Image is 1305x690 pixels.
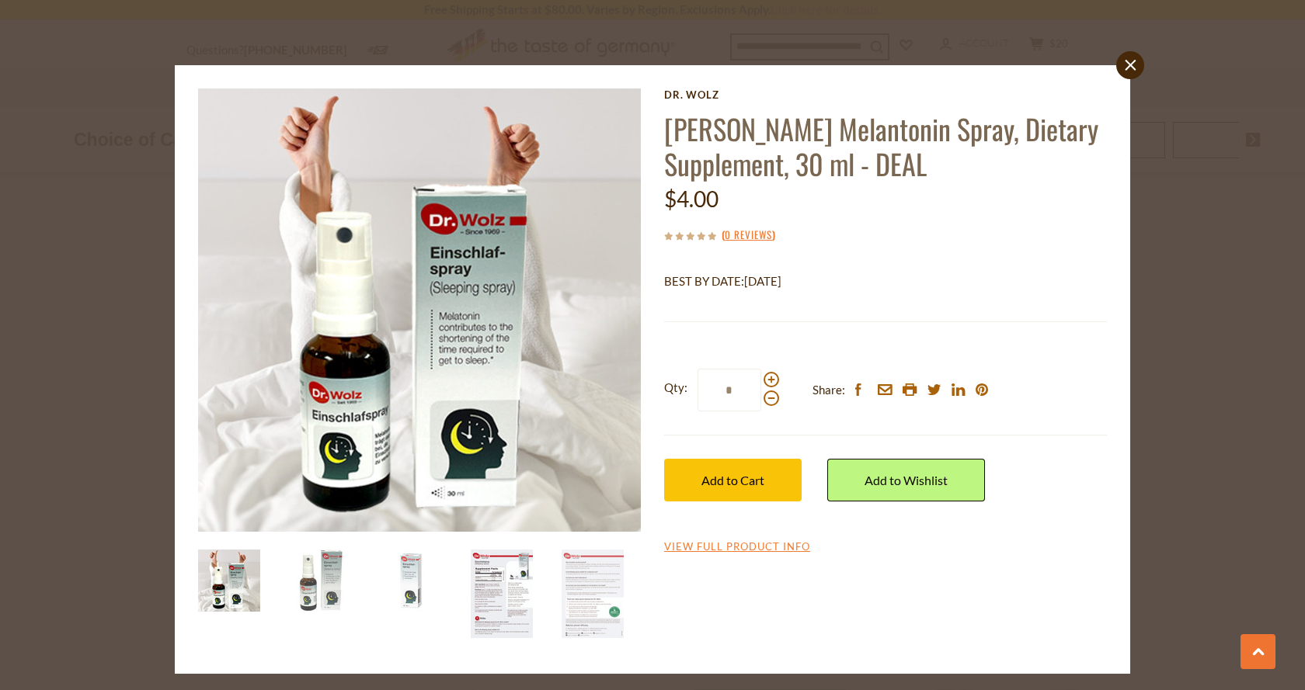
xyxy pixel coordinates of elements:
span: ( ) [722,227,775,242]
span: Share: [813,380,845,400]
img: Dr. Wolz Melantonin Spray, Dietary Supplement, 30 ml - DEAL [198,88,642,532]
span: $4.00 [664,186,719,212]
img: Dr. Wolz Sleeping Spray [380,550,442,612]
a: [PERSON_NAME] Melantonin Spray, Dietary Supplement, 30 ml - DEAL [664,108,1098,184]
button: Add to Cart [664,459,802,501]
p: BEST BY DATE: [664,272,1107,291]
a: Dr. Wolz [664,88,1107,101]
a: Add to Wishlist [827,459,985,501]
a: View Full Product Info [664,540,810,554]
img: Dr. Wolz Melantonin Spray, Dietary Supplement, 30 ml - DEAL [198,550,260,612]
span: Add to Cart [701,473,764,487]
strong: Qty: [664,378,687,397]
span: [DATE] [744,274,781,288]
a: 0 Reviews [725,227,772,244]
input: Qty: [698,369,761,411]
img: Dr. Wolz Melantonin Spray, Dietary Supplement, 30 ml - DEAL [289,550,351,612]
img: Dr. Wolz Melantonin Spray, Dietary Supplement, 30 ml - DEAL [562,550,624,638]
img: Dr. Wolz Melantonin Spray, Dietary Supplement, 30 ml - DEAL [471,550,533,638]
